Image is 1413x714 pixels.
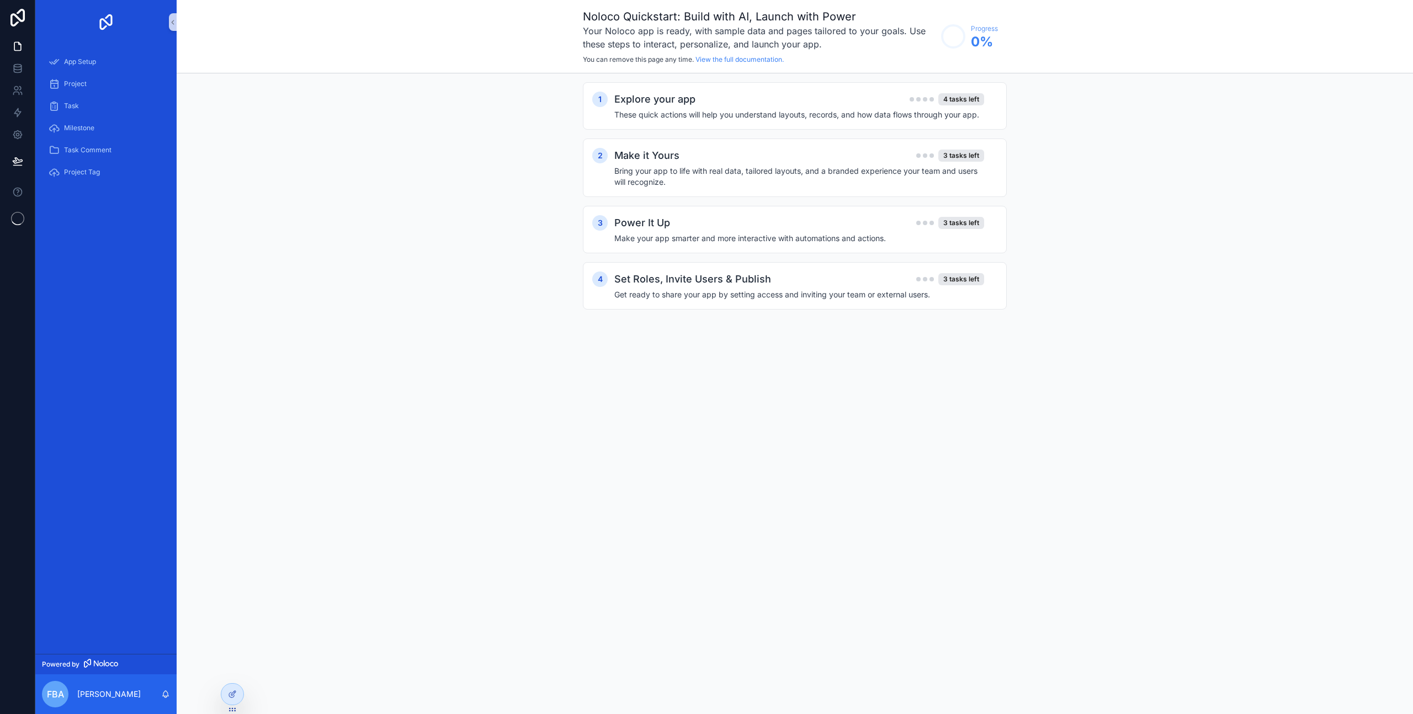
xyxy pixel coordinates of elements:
[42,660,79,669] span: Powered by
[35,654,177,674] a: Powered by
[614,92,695,107] h2: Explore your app
[42,74,170,94] a: Project
[938,93,984,105] div: 4 tasks left
[614,215,670,231] h2: Power It Up
[64,79,87,88] span: Project
[42,140,170,160] a: Task Comment
[583,55,694,63] span: You can remove this page any time.
[971,24,998,33] span: Progress
[64,102,79,110] span: Task
[592,148,608,163] div: 2
[177,73,1413,340] div: scrollable content
[938,273,984,285] div: 3 tasks left
[42,162,170,182] a: Project Tag
[64,124,94,132] span: Milestone
[64,57,96,66] span: App Setup
[583,9,936,24] h1: Noloco Quickstart: Build with AI, Launch with Power
[77,689,141,700] p: [PERSON_NAME]
[64,168,100,177] span: Project Tag
[971,33,998,51] span: 0 %
[614,148,679,163] h2: Make it Yours
[614,233,984,244] h4: Make your app smarter and more interactive with automations and actions.
[614,166,984,188] h4: Bring your app to life with real data, tailored layouts, and a branded experience your team and u...
[583,24,936,51] h3: Your Noloco app is ready, with sample data and pages tailored to your goals. Use these steps to i...
[938,150,984,162] div: 3 tasks left
[614,109,984,120] h4: These quick actions will help you understand layouts, records, and how data flows through your app.
[938,217,984,229] div: 3 tasks left
[614,289,984,300] h4: Get ready to share your app by setting access and inviting your team or external users.
[42,52,170,72] a: App Setup
[42,96,170,116] a: Task
[614,271,771,287] h2: Set Roles, Invite Users & Publish
[592,215,608,231] div: 3
[47,688,64,701] span: FBA
[97,13,115,31] img: App logo
[592,271,608,287] div: 4
[695,55,784,63] a: View the full documentation.
[35,44,177,196] div: scrollable content
[42,118,170,138] a: Milestone
[592,92,608,107] div: 1
[64,146,111,154] span: Task Comment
